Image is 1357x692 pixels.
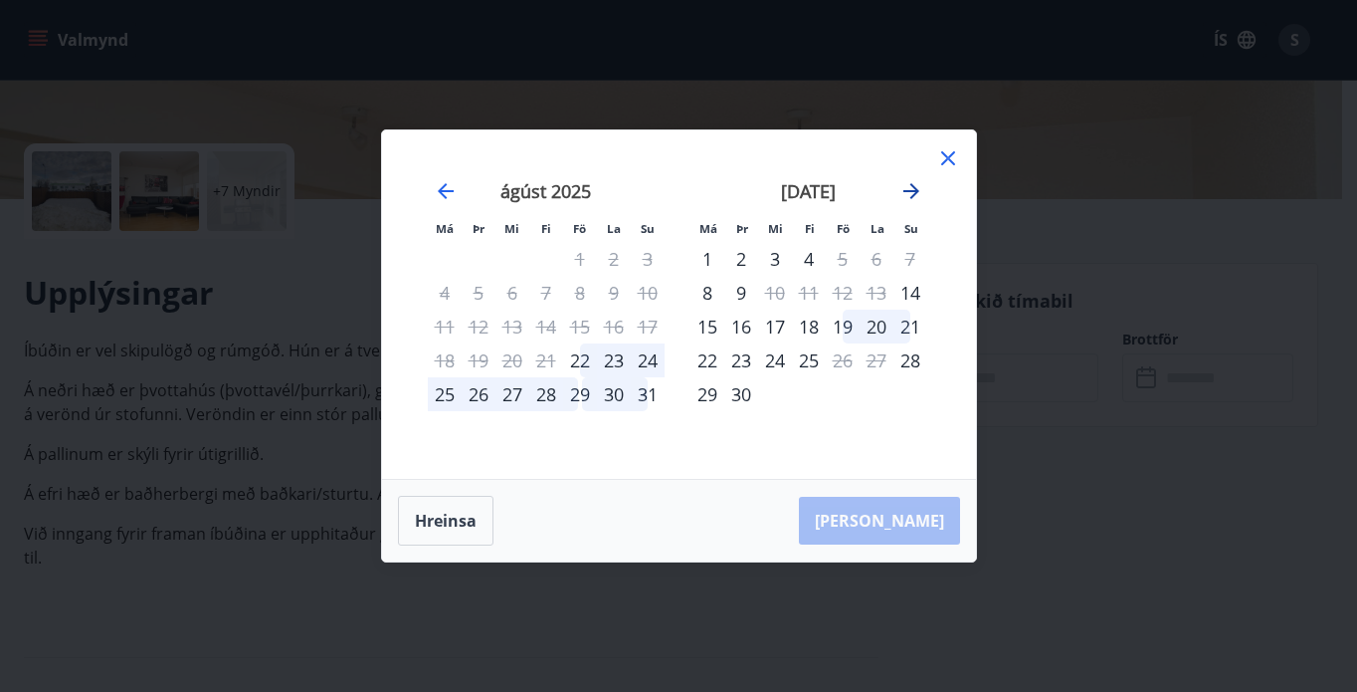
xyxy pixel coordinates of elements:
td: Choose mánudagur, 15. september 2025 as your check-in date. It’s available. [690,310,724,344]
td: Choose fimmtudagur, 25. september 2025 as your check-in date. It’s available. [792,344,826,377]
div: 21 [893,310,927,344]
td: Choose sunnudagur, 31. ágúst 2025 as your check-in date. It’s available. [631,377,665,411]
div: 25 [792,344,826,377]
div: 30 [597,377,631,411]
div: Calendar [406,154,952,455]
td: Choose miðvikudagur, 3. september 2025 as your check-in date. It’s available. [758,242,792,276]
td: Not available. mánudagur, 11. ágúst 2025 [428,310,462,344]
td: Not available. föstudagur, 5. september 2025 [826,242,860,276]
td: Choose sunnudagur, 21. september 2025 as your check-in date. It’s available. [893,310,927,344]
div: 16 [724,310,758,344]
strong: [DATE] [781,179,836,203]
td: Not available. þriðjudagur, 5. ágúst 2025 [462,276,495,310]
div: 9 [724,276,758,310]
td: Choose mánudagur, 25. ágúst 2025 as your check-in date. It’s available. [428,377,462,411]
div: 15 [690,310,724,344]
td: Choose föstudagur, 22. ágúst 2025 as your check-in date. It’s available. [563,344,597,377]
div: 23 [724,344,758,377]
div: 30 [724,377,758,411]
div: 19 [826,310,860,344]
button: Hreinsa [398,496,493,546]
div: Move backward to switch to the previous month. [434,179,458,203]
td: Choose þriðjudagur, 23. september 2025 as your check-in date. It’s available. [724,344,758,377]
td: Not available. föstudagur, 15. ágúst 2025 [563,310,597,344]
div: 4 [792,242,826,276]
td: Choose mánudagur, 8. september 2025 as your check-in date. It’s available. [690,276,724,310]
strong: ágúst 2025 [500,179,591,203]
small: Má [699,221,717,236]
td: Not available. laugardagur, 27. september 2025 [860,344,893,377]
td: Choose miðvikudagur, 24. september 2025 as your check-in date. It’s available. [758,344,792,377]
div: Aðeins innritun í boði [893,276,927,310]
td: Not available. laugardagur, 9. ágúst 2025 [597,276,631,310]
td: Not available. mánudagur, 4. ágúst 2025 [428,276,462,310]
td: Choose sunnudagur, 24. ágúst 2025 as your check-in date. It’s available. [631,344,665,377]
td: Not available. sunnudagur, 17. ágúst 2025 [631,310,665,344]
td: Not available. fimmtudagur, 14. ágúst 2025 [529,310,563,344]
td: Not available. sunnudagur, 3. ágúst 2025 [631,242,665,276]
td: Choose sunnudagur, 14. september 2025 as your check-in date. It’s available. [893,276,927,310]
small: Fö [837,221,850,236]
td: Not available. föstudagur, 12. september 2025 [826,276,860,310]
div: 31 [631,377,665,411]
div: Aðeins útritun í boði [826,344,860,377]
td: Choose þriðjudagur, 9. september 2025 as your check-in date. It’s available. [724,276,758,310]
div: 18 [792,310,826,344]
td: Choose fimmtudagur, 4. september 2025 as your check-in date. It’s available. [792,242,826,276]
td: Not available. þriðjudagur, 12. ágúst 2025 [462,310,495,344]
small: La [871,221,884,236]
div: 23 [597,344,631,377]
div: Aðeins innritun í boði [893,344,927,377]
td: Not available. sunnudagur, 7. september 2025 [893,242,927,276]
div: Aðeins innritun í boði [563,344,597,377]
td: Not available. fimmtudagur, 11. september 2025 [792,276,826,310]
td: Choose mánudagur, 29. september 2025 as your check-in date. It’s available. [690,377,724,411]
small: Fö [573,221,586,236]
small: Mi [768,221,783,236]
small: Fi [541,221,551,236]
div: 17 [758,310,792,344]
div: Move forward to switch to the next month. [899,179,923,203]
small: Fi [805,221,815,236]
td: Choose þriðjudagur, 26. ágúst 2025 as your check-in date. It’s available. [462,377,495,411]
div: 29 [563,377,597,411]
td: Not available. þriðjudagur, 19. ágúst 2025 [462,344,495,377]
td: Not available. miðvikudagur, 10. september 2025 [758,276,792,310]
div: 28 [529,377,563,411]
td: Not available. laugardagur, 16. ágúst 2025 [597,310,631,344]
td: Choose laugardagur, 23. ágúst 2025 as your check-in date. It’s available. [597,344,631,377]
td: Choose fimmtudagur, 28. ágúst 2025 as your check-in date. It’s available. [529,377,563,411]
div: 24 [758,344,792,377]
td: Choose þriðjudagur, 2. september 2025 as your check-in date. It’s available. [724,242,758,276]
div: 24 [631,344,665,377]
div: 3 [758,242,792,276]
div: 2 [724,242,758,276]
td: Not available. föstudagur, 8. ágúst 2025 [563,276,597,310]
td: Not available. laugardagur, 6. september 2025 [860,242,893,276]
td: Not available. miðvikudagur, 13. ágúst 2025 [495,310,529,344]
div: 27 [495,377,529,411]
td: Not available. fimmtudagur, 7. ágúst 2025 [529,276,563,310]
small: La [607,221,621,236]
div: 1 [690,242,724,276]
small: Þr [473,221,485,236]
div: 26 [462,377,495,411]
td: Not available. föstudagur, 1. ágúst 2025 [563,242,597,276]
div: 29 [690,377,724,411]
td: Choose miðvikudagur, 17. september 2025 as your check-in date. It’s available. [758,310,792,344]
div: 22 [690,344,724,377]
div: 25 [428,377,462,411]
td: Choose þriðjudagur, 16. september 2025 as your check-in date. It’s available. [724,310,758,344]
td: Choose laugardagur, 30. ágúst 2025 as your check-in date. It’s available. [597,377,631,411]
td: Choose föstudagur, 29. ágúst 2025 as your check-in date. It’s available. [563,377,597,411]
div: Aðeins útritun í boði [758,276,792,310]
td: Not available. miðvikudagur, 20. ágúst 2025 [495,344,529,377]
td: Choose þriðjudagur, 30. september 2025 as your check-in date. It’s available. [724,377,758,411]
td: Not available. laugardagur, 2. ágúst 2025 [597,242,631,276]
td: Not available. mánudagur, 18. ágúst 2025 [428,344,462,377]
div: Aðeins innritun í boði [690,276,724,310]
td: Not available. laugardagur, 13. september 2025 [860,276,893,310]
td: Choose laugardagur, 20. september 2025 as your check-in date. It’s available. [860,310,893,344]
td: Choose fimmtudagur, 18. september 2025 as your check-in date. It’s available. [792,310,826,344]
small: Su [641,221,655,236]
